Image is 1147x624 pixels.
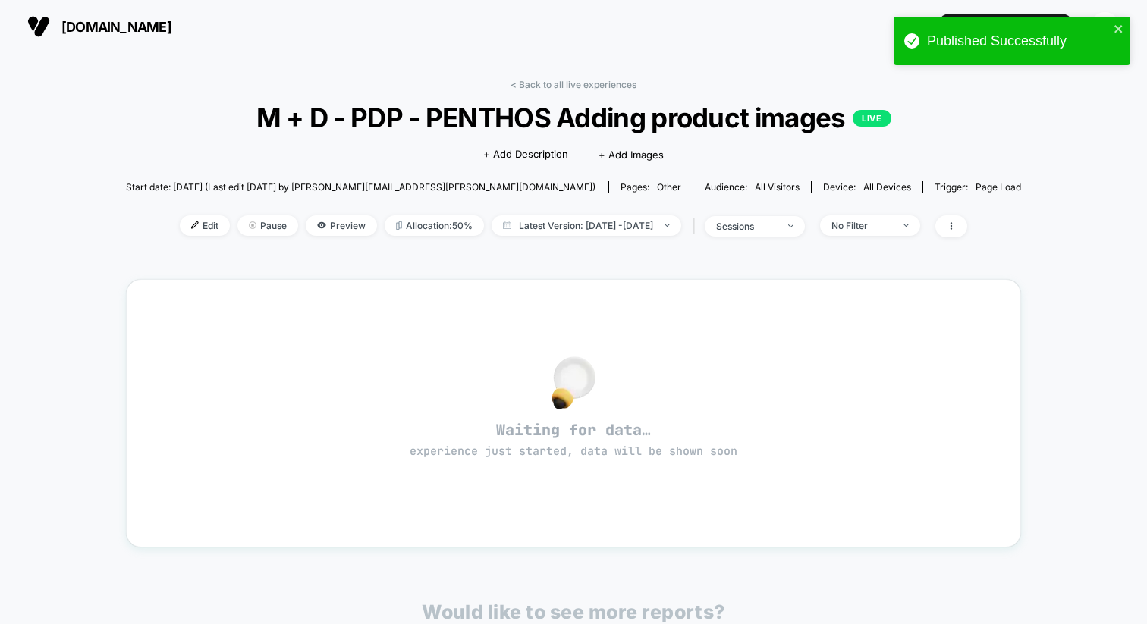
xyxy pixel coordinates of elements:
[153,420,995,459] span: Waiting for data…
[811,181,922,193] span: Device:
[863,181,911,193] span: all devices
[237,215,298,236] span: Pause
[61,19,171,35] span: [DOMAIN_NAME]
[171,102,976,133] span: M + D - PDP - PENTHOS Adding product images
[483,147,568,162] span: + Add Description
[755,181,800,193] span: All Visitors
[1114,23,1124,37] button: close
[410,444,737,459] span: experience just started, data will be shown soon
[903,224,909,227] img: end
[191,221,199,229] img: edit
[492,215,681,236] span: Latest Version: [DATE] - [DATE]
[705,181,800,193] div: Audience:
[385,215,484,236] span: Allocation: 50%
[503,221,511,229] img: calendar
[621,181,681,193] div: Pages:
[552,356,595,409] img: no_data
[599,149,664,161] span: + Add Images
[788,224,793,227] img: end
[657,181,681,193] span: other
[976,181,1021,193] span: Page Load
[935,181,1021,193] div: Trigger:
[1086,11,1124,42] button: JB
[511,79,636,90] a: < Back to all live experiences
[180,215,230,236] span: Edit
[126,181,595,193] span: Start date: [DATE] (Last edit [DATE] by [PERSON_NAME][EMAIL_ADDRESS][PERSON_NAME][DOMAIN_NAME])
[665,224,670,227] img: end
[396,221,402,230] img: rebalance
[422,600,725,623] p: Would like to see more reports?
[1090,12,1120,42] div: JB
[27,15,50,38] img: Visually logo
[831,220,892,231] div: No Filter
[689,215,705,237] span: |
[927,33,1109,49] div: Published Successfully
[23,14,176,39] button: [DOMAIN_NAME]
[716,221,777,232] div: sessions
[249,221,256,229] img: end
[306,215,377,236] span: Preview
[853,110,891,127] p: LIVE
